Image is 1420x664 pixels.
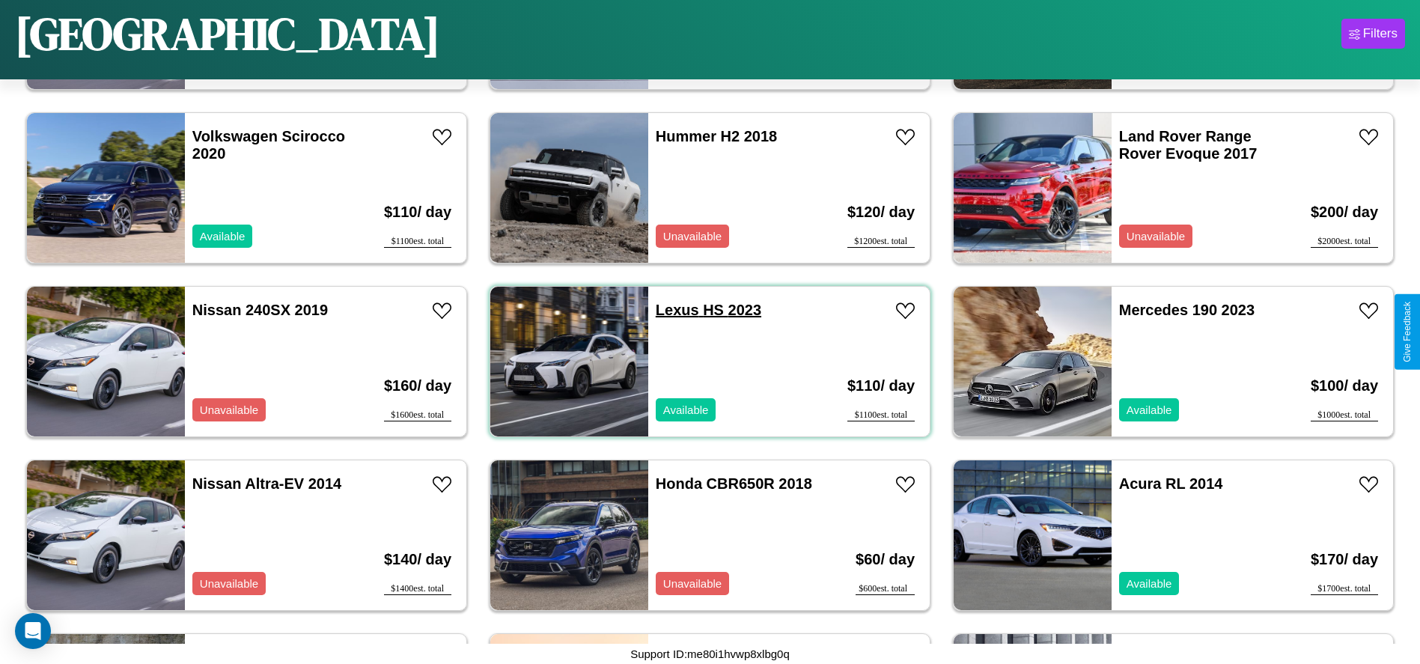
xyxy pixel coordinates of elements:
div: $ 1200 est. total [847,236,915,248]
p: Unavailable [200,573,258,594]
h3: $ 160 / day [384,362,451,409]
a: Nissan 240SX 2019 [192,302,328,318]
a: Land Rover Range Rover Evoque 2017 [1119,128,1258,162]
h3: $ 200 / day [1311,189,1378,236]
a: Volkswagen Scirocco 2020 [192,128,345,162]
div: $ 2000 est. total [1311,236,1378,248]
div: $ 1100 est. total [847,409,915,421]
div: $ 1400 est. total [384,583,451,595]
h3: $ 110 / day [384,189,451,236]
div: $ 1700 est. total [1311,583,1378,595]
p: Available [1127,573,1172,594]
a: Mercedes 190 2023 [1119,302,1255,318]
p: Unavailable [200,400,258,420]
a: Nissan Altra-EV 2014 [192,475,341,492]
a: Honda CBR650R 2018 [656,475,812,492]
h3: $ 110 / day [847,362,915,409]
div: $ 1100 est. total [384,236,451,248]
a: Hummer H2 2018 [656,128,777,144]
h3: $ 60 / day [856,536,915,583]
p: Unavailable [663,226,722,246]
div: Filters [1363,26,1398,41]
p: Available [200,226,246,246]
p: Available [1127,400,1172,420]
div: $ 1600 est. total [384,409,451,421]
a: Acura RL 2014 [1119,475,1223,492]
div: Open Intercom Messenger [15,613,51,649]
h3: $ 170 / day [1311,536,1378,583]
h3: $ 100 / day [1311,362,1378,409]
p: Available [663,400,709,420]
div: Give Feedback [1402,302,1413,362]
h3: $ 120 / day [847,189,915,236]
h3: $ 140 / day [384,536,451,583]
p: Unavailable [1127,226,1185,246]
a: Lexus HS 2023 [656,302,761,318]
button: Filters [1341,19,1405,49]
p: Support ID: me80i1hvwp8xlbg0q [630,644,790,664]
h1: [GEOGRAPHIC_DATA] [15,3,440,64]
div: $ 600 est. total [856,583,915,595]
p: Unavailable [663,573,722,594]
div: $ 1000 est. total [1311,409,1378,421]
